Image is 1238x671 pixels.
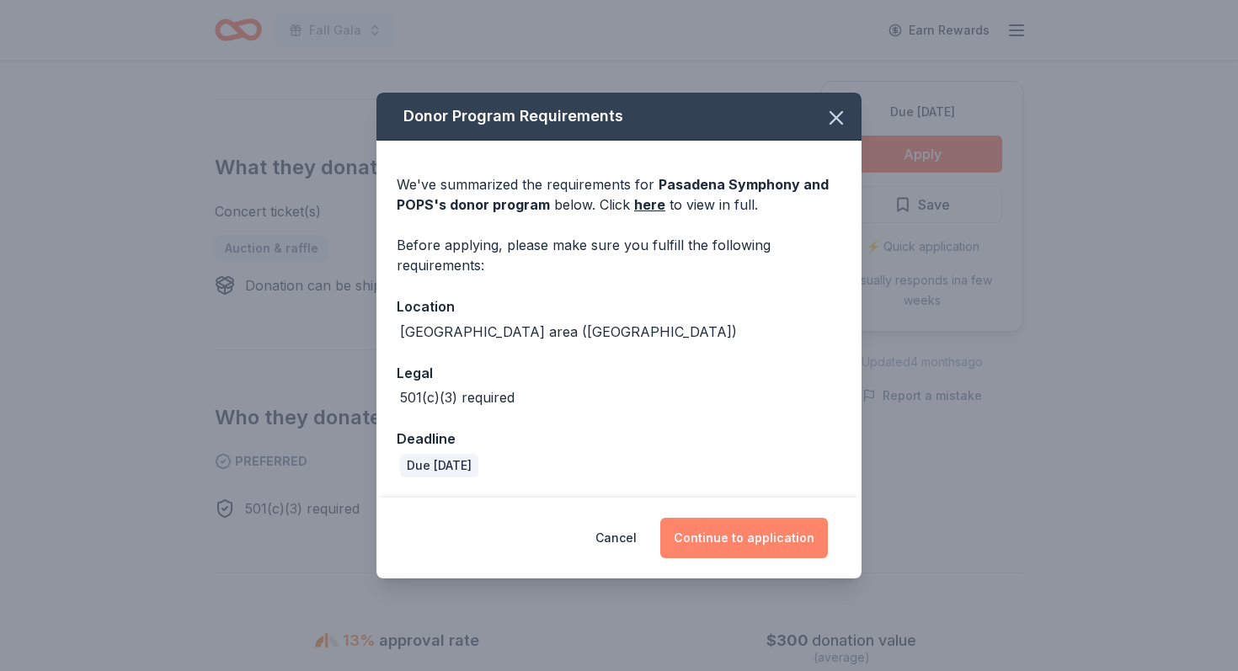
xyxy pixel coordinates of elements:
[400,322,737,342] div: [GEOGRAPHIC_DATA] area ([GEOGRAPHIC_DATA])
[397,235,841,275] div: Before applying, please make sure you fulfill the following requirements:
[397,428,841,450] div: Deadline
[634,194,665,215] a: here
[595,518,637,558] button: Cancel
[660,518,828,558] button: Continue to application
[397,296,841,317] div: Location
[397,362,841,384] div: Legal
[376,93,862,141] div: Donor Program Requirements
[397,174,841,215] div: We've summarized the requirements for below. Click to view in full.
[400,387,515,407] div: 501(c)(3) required
[400,454,478,477] div: Due [DATE]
